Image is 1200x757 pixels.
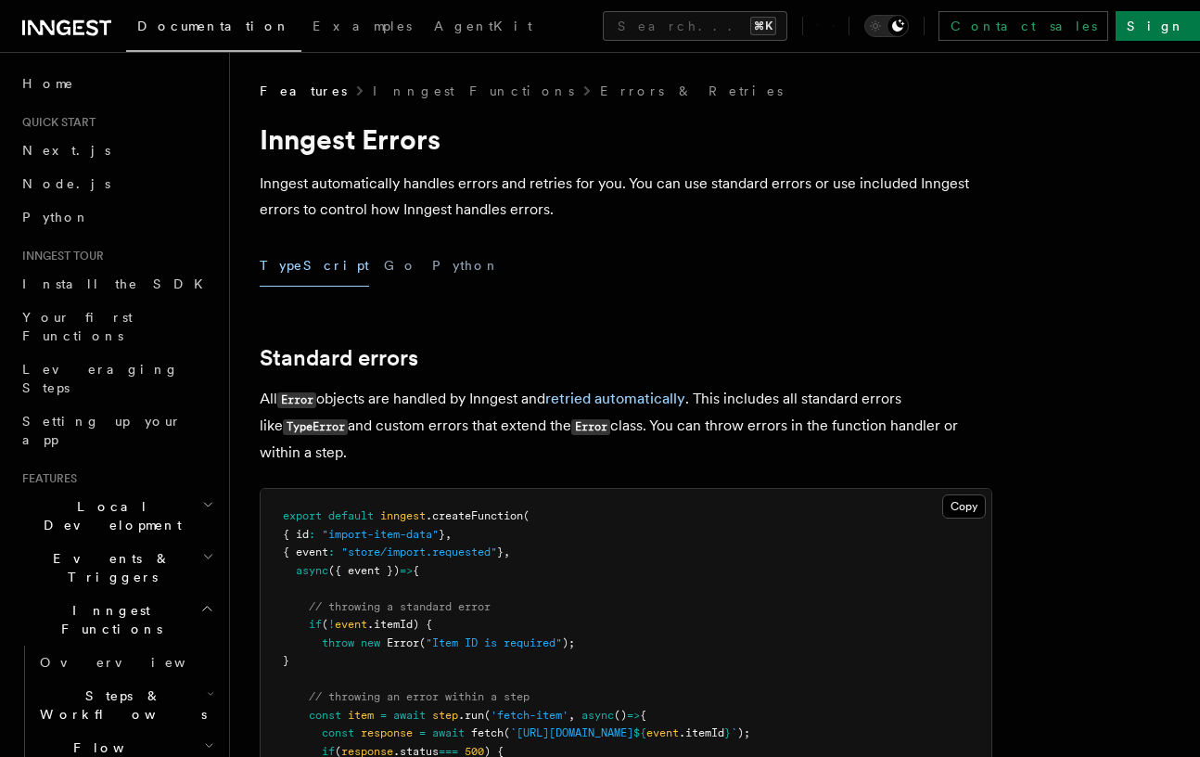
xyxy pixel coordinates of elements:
[15,549,202,586] span: Events & Triggers
[260,171,992,223] p: Inngest automatically handles errors and retries for you. You can use standard errors or use incl...
[426,509,523,522] span: .createFunction
[309,690,530,703] span: // throwing an error within a step
[432,726,465,739] span: await
[423,6,543,50] a: AgentKit
[510,726,633,739] span: `[URL][DOMAIN_NAME]
[32,679,218,731] button: Steps & Workflows
[341,545,497,558] span: "store/import.requested"
[260,82,347,100] span: Features
[15,167,218,200] a: Node.js
[15,404,218,456] a: Setting up your app
[22,176,110,191] span: Node.js
[432,709,458,722] span: step
[15,601,200,638] span: Inngest Functions
[15,200,218,234] a: Python
[679,726,724,739] span: .itemId
[328,509,374,522] span: default
[445,528,452,541] span: ,
[22,74,74,93] span: Home
[434,19,532,33] span: AgentKit
[283,528,309,541] span: { id
[523,509,530,522] span: (
[384,245,417,287] button: Go
[571,419,610,435] code: Error
[15,267,218,301] a: Install the SDK
[15,115,96,130] span: Quick start
[283,545,328,558] span: { event
[491,709,568,722] span: 'fetch-item'
[15,497,202,534] span: Local Development
[328,545,335,558] span: :
[15,134,218,167] a: Next.js
[322,618,328,631] span: (
[22,143,110,158] span: Next.js
[724,726,731,739] span: }
[22,362,179,395] span: Leveraging Steps
[260,386,992,466] p: All objects are handled by Inngest and . This includes all standard errors like and custom errors...
[22,310,133,343] span: Your first Functions
[348,709,374,722] span: item
[419,726,426,739] span: =
[504,545,510,558] span: ,
[568,709,575,722] span: ,
[283,419,348,435] code: TypeError
[322,636,354,649] span: throw
[22,276,214,291] span: Install the SDK
[361,636,380,649] span: new
[15,249,104,263] span: Inngest tour
[545,390,685,407] a: retried automatically
[400,564,413,577] span: =>
[15,594,218,646] button: Inngest Functions
[309,618,322,631] span: if
[126,6,301,52] a: Documentation
[335,618,367,631] span: event
[471,726,504,739] span: fetch
[15,353,218,404] a: Leveraging Steps
[15,67,218,100] a: Home
[484,709,491,722] span: (
[277,392,316,408] code: Error
[260,245,369,287] button: TypeScript
[614,709,627,722] span: ()
[322,726,354,739] span: const
[309,709,341,722] span: const
[458,709,484,722] span: .run
[373,82,574,100] a: Inngest Functions
[367,618,432,631] span: .itemId) {
[309,528,315,541] span: :
[380,709,387,722] span: =
[419,636,426,649] span: (
[137,19,290,33] span: Documentation
[387,636,419,649] span: Error
[40,655,231,670] span: Overview
[32,646,218,679] a: Overview
[22,414,182,447] span: Setting up your app
[942,494,986,519] button: Copy
[15,542,218,594] button: Events & Triggers
[296,564,328,577] span: async
[328,564,400,577] span: ({ event })
[646,726,679,739] span: event
[283,654,289,667] span: }
[260,345,418,371] a: Standard errors
[328,618,335,631] span: !
[603,11,787,41] button: Search...⌘K
[737,726,750,739] span: );
[633,726,646,739] span: ${
[432,245,500,287] button: Python
[731,726,737,739] span: `
[361,726,413,739] span: response
[32,686,207,724] span: Steps & Workflows
[426,636,562,649] span: "Item ID is required"
[15,490,218,542] button: Local Development
[22,210,90,225] span: Python
[562,636,575,649] span: );
[313,19,412,33] span: Examples
[750,17,776,35] kbd: ⌘K
[309,600,491,613] span: // throwing a standard error
[393,709,426,722] span: await
[581,709,614,722] span: async
[322,528,439,541] span: "import-item-data"
[600,82,783,100] a: Errors & Retries
[283,509,322,522] span: export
